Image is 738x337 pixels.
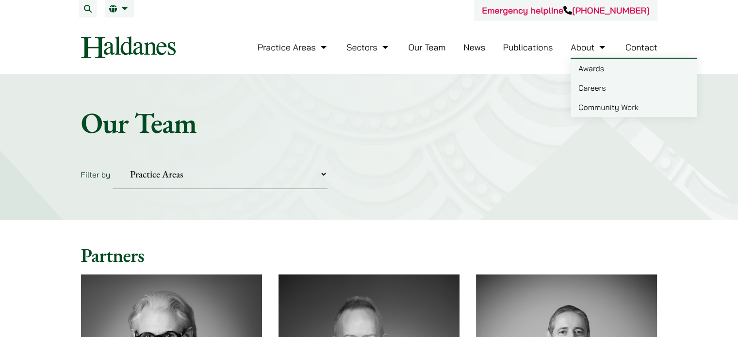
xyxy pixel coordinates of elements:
[258,42,329,53] a: Practice Areas
[571,97,697,117] a: Community Work
[81,243,657,267] h2: Partners
[81,170,111,179] label: Filter by
[503,42,553,53] a: Publications
[81,105,657,140] h1: Our Team
[408,42,445,53] a: Our Team
[482,5,649,16] a: Emergency helpline[PHONE_NUMBER]
[625,42,657,53] a: Contact
[463,42,485,53] a: News
[346,42,390,53] a: Sectors
[571,78,697,97] a: Careers
[571,42,607,53] a: About
[81,36,176,58] img: Logo of Haldanes
[571,59,697,78] a: Awards
[109,5,130,13] a: EN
